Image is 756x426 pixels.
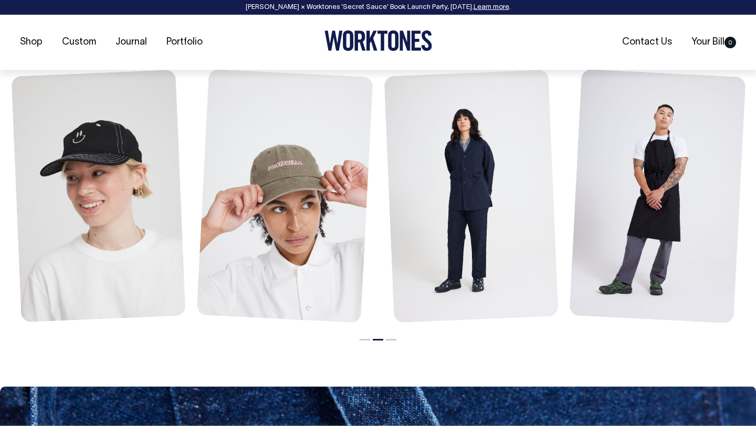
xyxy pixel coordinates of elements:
a: Custom [58,34,100,51]
img: black [11,70,185,323]
a: Journal [111,34,151,51]
img: black [569,69,745,324]
button: 2 of 3 [373,339,383,340]
span: 0 [724,37,736,48]
button: 3 of 3 [386,339,396,340]
div: [PERSON_NAME] × Worktones ‘Secret Sauce’ Book Launch Party, [DATE]. . [10,4,745,11]
img: moss [196,69,373,323]
a: Shop [16,34,47,51]
a: Your Bill0 [687,34,740,51]
button: 1 of 3 [360,339,370,340]
a: Learn more [474,4,509,10]
a: Contact Us [618,34,676,51]
img: dark-navy [384,70,558,323]
a: Portfolio [162,34,207,51]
